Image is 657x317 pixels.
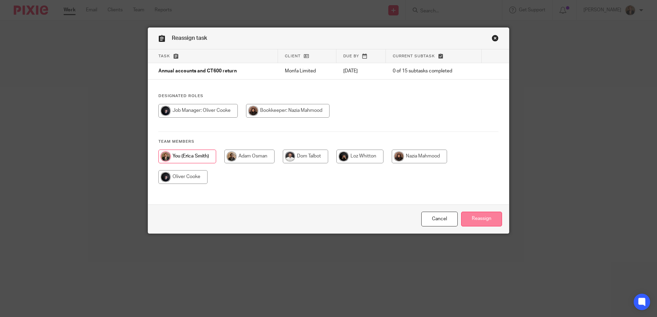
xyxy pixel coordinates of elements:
span: Current subtask [393,54,435,58]
p: [DATE] [343,68,379,74]
p: Monfa Limited [285,68,330,74]
h4: Designated Roles [158,93,499,99]
span: Due by [343,54,359,58]
a: Close this dialog window [421,212,458,226]
span: Annual accounts and CT600 return [158,69,237,74]
td: 0 of 15 subtasks completed [386,63,482,80]
input: Reassign [461,212,502,226]
a: Close this dialog window [492,35,499,44]
span: Client [285,54,301,58]
span: Reassign task [172,35,207,41]
span: Task [158,54,170,58]
h4: Team members [158,139,499,144]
